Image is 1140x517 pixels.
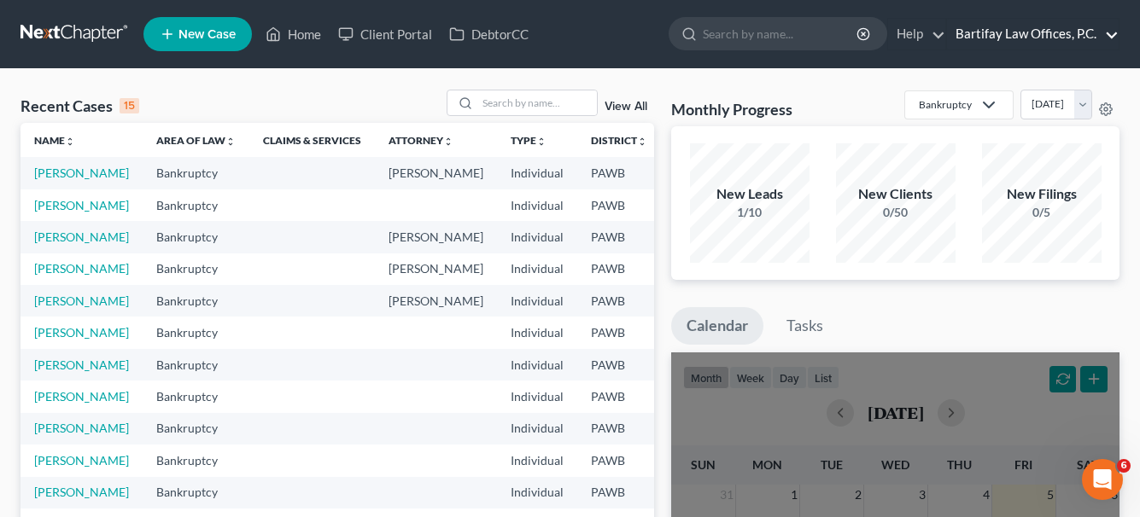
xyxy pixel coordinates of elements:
td: Bankruptcy [143,444,249,476]
td: Individual [497,380,577,412]
td: Individual [497,477,577,508]
a: [PERSON_NAME] [34,198,129,212]
td: Individual [497,189,577,221]
div: Bankruptcy [919,97,972,112]
h3: Monthly Progress [671,99,792,119]
td: PAWB [577,253,661,285]
a: Typeunfold_more [511,134,547,147]
td: Individual [497,221,577,253]
td: PAWB [577,444,661,476]
td: Bankruptcy [143,285,249,317]
i: unfold_more [536,137,547,147]
td: PAWB [577,380,661,412]
td: Bankruptcy [143,221,249,253]
td: [PERSON_NAME] [375,253,497,285]
i: unfold_more [65,137,75,147]
a: Bartifay Law Offices, P.C. [947,19,1119,49]
a: [PERSON_NAME] [34,357,129,372]
i: unfold_more [225,137,236,147]
a: Attorneyunfold_more [389,134,453,147]
td: [PERSON_NAME] [375,285,497,317]
a: DebtorCC [441,19,537,49]
td: Individual [497,413,577,444]
td: Individual [497,317,577,348]
a: [PERSON_NAME] [34,325,129,340]
td: Individual [497,253,577,285]
div: 15 [120,98,139,113]
span: 6 [1117,459,1131,473]
a: [PERSON_NAME] [34,261,129,276]
td: Bankruptcy [143,477,249,508]
td: Bankruptcy [143,349,249,380]
a: [PERSON_NAME] [34,166,129,180]
div: New Clients [836,184,956,204]
a: Client Portal [330,19,441,49]
td: Bankruptcy [143,189,249,221]
a: [PERSON_NAME] [34,421,129,435]
div: Recent Cases [20,96,139,116]
td: PAWB [577,317,661,348]
div: 0/50 [836,204,956,221]
div: 1/10 [690,204,810,221]
td: Bankruptcy [143,380,249,412]
a: View All [605,101,647,113]
a: [PERSON_NAME] [34,229,129,244]
td: PAWB [577,157,661,189]
td: Individual [497,157,577,189]
td: Individual [497,349,577,380]
a: Help [888,19,945,49]
td: PAWB [577,189,661,221]
span: New Case [178,28,236,41]
th: Claims & Services [249,123,375,157]
td: PAWB [577,477,661,508]
td: Bankruptcy [143,413,249,444]
a: [PERSON_NAME] [34,389,129,404]
a: Home [257,19,330,49]
a: Districtunfold_more [591,134,647,147]
td: [PERSON_NAME] [375,221,497,253]
a: Calendar [671,307,763,345]
td: [PERSON_NAME] [375,157,497,189]
td: Bankruptcy [143,157,249,189]
a: [PERSON_NAME] [34,485,129,499]
a: [PERSON_NAME] [34,453,129,468]
a: Tasks [771,307,839,345]
div: New Filings [982,184,1102,204]
iframe: Intercom live chat [1082,459,1123,500]
td: PAWB [577,413,661,444]
input: Search by name... [477,90,597,115]
td: Individual [497,444,577,476]
div: 0/5 [982,204,1102,221]
td: Bankruptcy [143,253,249,285]
a: Area of Lawunfold_more [156,134,236,147]
a: Nameunfold_more [34,134,75,147]
input: Search by name... [703,18,859,49]
div: New Leads [690,184,810,204]
td: PAWB [577,221,661,253]
td: Bankruptcy [143,317,249,348]
td: Individual [497,285,577,317]
td: PAWB [577,285,661,317]
i: unfold_more [637,137,647,147]
a: [PERSON_NAME] [34,293,129,308]
i: unfold_more [443,137,453,147]
td: PAWB [577,349,661,380]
